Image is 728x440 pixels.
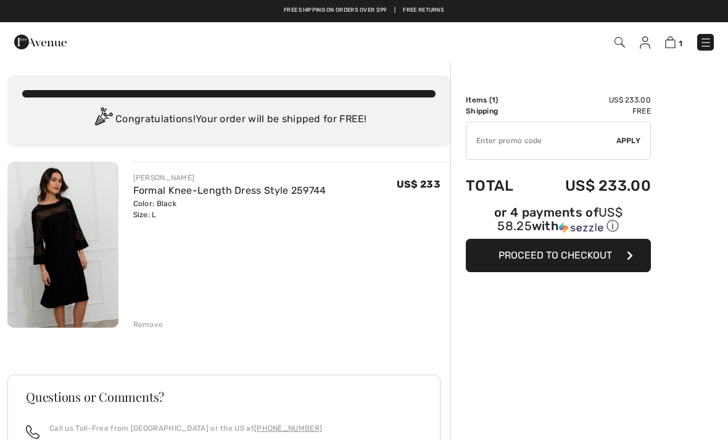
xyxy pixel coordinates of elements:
[133,185,326,196] a: Formal Knee-Length Dress Style 259744
[22,107,436,132] div: Congratulations! Your order will be shipped for FREE!
[700,36,712,49] img: Menu
[466,207,651,235] div: or 4 payments of with
[532,106,651,117] td: Free
[466,165,532,207] td: Total
[466,239,651,272] button: Proceed to Checkout
[559,222,603,233] img: Sezzle
[14,30,67,54] img: 1ère Avenue
[466,106,532,117] td: Shipping
[532,165,651,207] td: US$ 233.00
[640,36,650,49] img: My Info
[665,36,676,48] img: Shopping Bag
[26,391,422,403] h3: Questions or Comments?
[532,94,651,106] td: US$ 233.00
[133,198,326,220] div: Color: Black Size: L
[497,205,623,233] span: US$ 58.25
[7,162,118,328] img: Formal Knee-Length Dress Style 259744
[91,107,115,132] img: Congratulation2.svg
[466,207,651,239] div: or 4 payments ofUS$ 58.25withSezzle Click to learn more about Sezzle
[394,6,395,15] span: |
[133,319,163,330] div: Remove
[665,35,682,49] a: 1
[466,122,616,159] input: Promo code
[26,425,39,439] img: call
[466,94,532,106] td: Items ( )
[614,37,625,48] img: Search
[679,39,682,48] span: 1
[403,6,444,15] a: Free Returns
[133,172,326,183] div: [PERSON_NAME]
[49,423,322,434] p: Call us Toll-Free from [GEOGRAPHIC_DATA] or the US at
[254,424,322,433] a: [PHONE_NUMBER]
[284,6,387,15] a: Free shipping on orders over $99
[616,135,641,146] span: Apply
[14,35,67,47] a: 1ère Avenue
[498,249,612,261] span: Proceed to Checkout
[397,178,441,190] span: US$ 233
[492,96,495,104] span: 1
